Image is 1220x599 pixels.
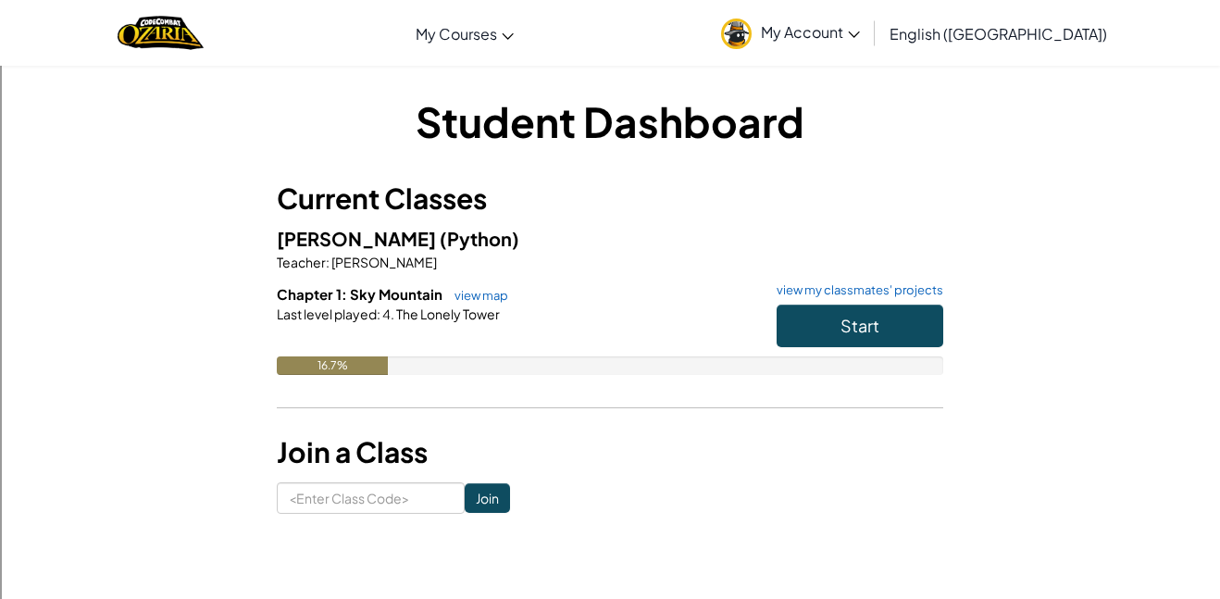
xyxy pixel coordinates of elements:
[712,4,869,62] a: My Account
[416,24,497,44] span: My Courses
[890,24,1107,44] span: English ([GEOGRAPHIC_DATA])
[406,8,523,58] a: My Courses
[118,14,204,52] img: Home
[721,19,752,49] img: avatar
[761,22,860,42] span: My Account
[118,14,204,52] a: Ozaria by CodeCombat logo
[880,8,1116,58] a: English ([GEOGRAPHIC_DATA])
